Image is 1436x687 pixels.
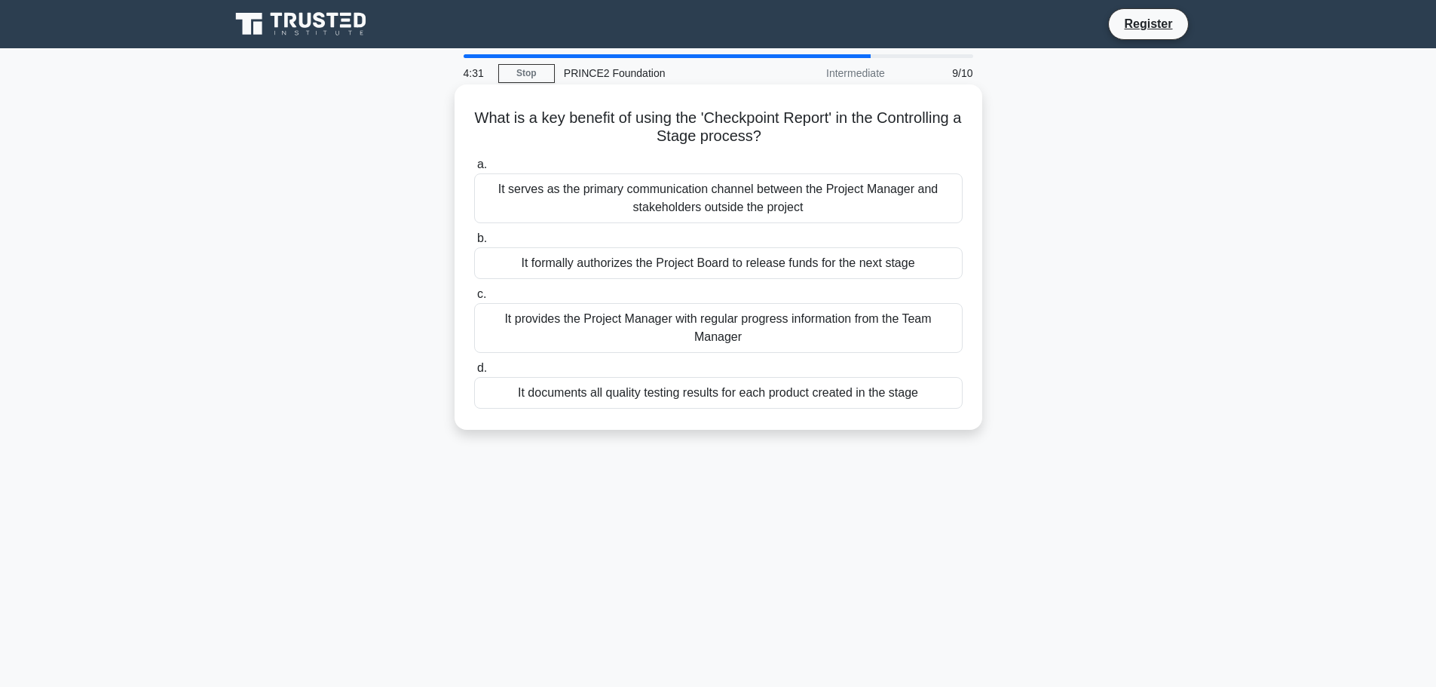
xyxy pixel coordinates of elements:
a: Stop [498,64,555,83]
span: a. [477,158,487,170]
div: 9/10 [894,58,982,88]
div: It provides the Project Manager with regular progress information from the Team Manager [474,303,963,353]
span: c. [477,287,486,300]
span: d. [477,361,487,374]
span: b. [477,232,487,244]
h5: What is a key benefit of using the 'Checkpoint Report' in the Controlling a Stage process? [473,109,964,146]
div: It serves as the primary communication channel between the Project Manager and stakeholders outsi... [474,173,963,223]
div: PRINCE2 Foundation [555,58,762,88]
a: Register [1115,14,1181,33]
div: It formally authorizes the Project Board to release funds for the next stage [474,247,963,279]
div: 4:31 [455,58,498,88]
div: Intermediate [762,58,894,88]
div: It documents all quality testing results for each product created in the stage [474,377,963,409]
